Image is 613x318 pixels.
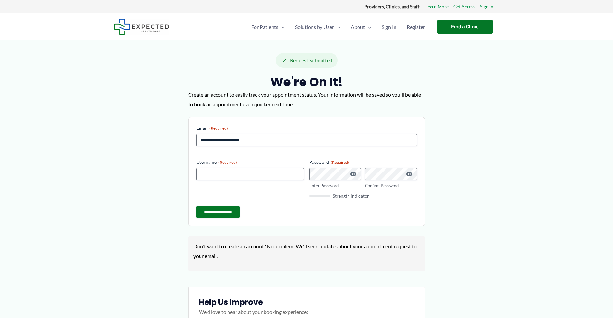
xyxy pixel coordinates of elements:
span: About [351,16,365,38]
button: Show Password [349,170,357,178]
legend: Password [309,159,349,165]
span: Menu Toggle [278,16,285,38]
span: For Patients [251,16,278,38]
p: Create an account to easily track your appointment status. Your information will be saved so you'... [188,90,425,109]
span: Sign In [382,16,396,38]
p: Don't want to create an account? No problem! We'll send updates about your appointment request to... [193,242,420,261]
span: Menu Toggle [365,16,371,38]
div: Request Submitted [276,53,338,68]
span: (Required) [209,126,228,131]
span: Solutions by User [295,16,334,38]
span: Menu Toggle [334,16,340,38]
h3: Help Us Improve [199,297,414,307]
a: Register [402,16,430,38]
label: Enter Password [309,183,361,189]
label: Username [196,159,304,165]
a: AboutMenu Toggle [346,16,376,38]
span: (Required) [331,160,349,165]
strong: Providers, Clinics, and Staff: [364,4,421,9]
a: Sign In [376,16,402,38]
button: Show Password [405,170,413,178]
nav: Primary Site Navigation [246,16,430,38]
a: For PatientsMenu Toggle [246,16,290,38]
a: Learn More [425,3,449,11]
a: Sign In [480,3,493,11]
img: Expected Healthcare Logo - side, dark font, small [114,19,169,35]
a: Find a Clinic [437,20,493,34]
div: Strength indicator [309,194,417,198]
a: Solutions by UserMenu Toggle [290,16,346,38]
h2: We're on it! [188,74,425,90]
span: (Required) [218,160,237,165]
label: Confirm Password [365,183,417,189]
span: Register [407,16,425,38]
label: Email [196,125,417,131]
a: Get Access [453,3,475,11]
